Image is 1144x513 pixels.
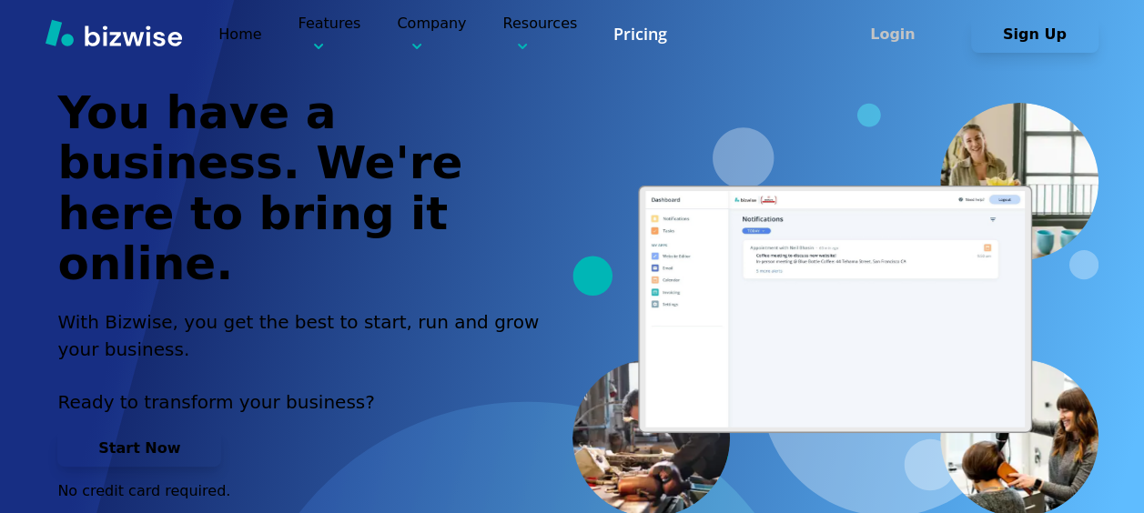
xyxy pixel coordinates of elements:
p: Resources [502,13,577,55]
button: Sign Up [971,16,1098,53]
p: Ready to transform your business? [57,388,560,416]
button: Start Now [57,430,221,467]
a: Home [218,25,261,43]
p: No credit card required. [57,481,560,501]
p: Features [299,13,361,55]
button: Login [829,16,957,53]
a: Login [829,25,971,43]
a: Start Now [57,439,221,457]
p: Company [397,13,466,55]
h2: With Bizwise, you get the best to start, run and grow your business. [57,308,560,363]
h1: You have a business. We're here to bring it online. [57,88,560,290]
a: Sign Up [971,25,1098,43]
img: Bizwise Logo [46,19,182,46]
a: Pricing [613,23,667,45]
